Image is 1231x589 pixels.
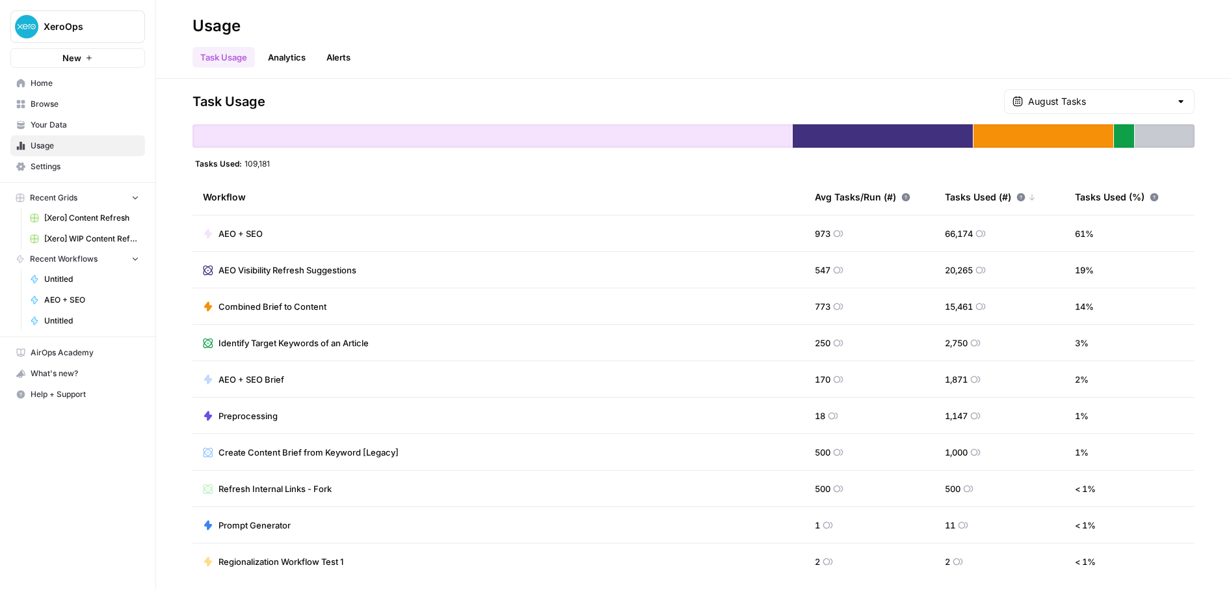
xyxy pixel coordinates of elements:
span: 66,174 [945,227,973,240]
input: August Tasks [1028,95,1171,108]
button: New [10,48,145,68]
a: Your Data [10,115,145,135]
span: Prompt Generator [218,519,291,532]
div: What's new? [11,364,144,383]
span: Untitled [44,315,139,327]
a: Settings [10,156,145,177]
span: Help + Support [31,389,139,400]
a: [Xero] Content Refresh [24,208,145,228]
span: 1,871 [945,373,968,386]
button: Help + Support [10,384,145,405]
span: 1,000 [945,446,968,459]
span: 1 % [1075,446,1089,459]
span: AEO + SEO [218,227,263,240]
span: Recent Workflows [30,253,98,265]
span: 18 [815,409,825,422]
a: Untitled [24,269,145,290]
a: Task Usage [192,47,255,68]
span: 2 % [1075,373,1089,386]
button: What's new? [10,363,145,384]
span: 15,461 [945,300,973,313]
button: Recent Grids [10,188,145,208]
a: AEO + SEO Brief [203,373,284,386]
span: 1 % [1075,409,1089,422]
span: 500 [945,482,960,495]
span: AEO + SEO Brief [218,373,284,386]
span: 250 [815,336,830,349]
a: AEO + SEO [203,227,263,240]
span: Tasks Used: [195,158,242,169]
a: Refresh Internal Links - Fork [203,482,332,495]
a: [Xero] WIP Content Refresh [24,228,145,249]
a: Untitled [24,310,145,331]
div: Tasks Used (%) [1075,179,1159,215]
span: Browse [31,98,139,110]
a: Alerts [319,47,358,68]
a: Browse [10,94,145,115]
a: Prompt Generator [203,519,291,532]
span: 61 % [1075,227,1094,240]
span: [Xero] WIP Content Refresh [44,233,139,245]
a: AirOps Academy [10,342,145,363]
span: 3 % [1075,336,1089,349]
a: AEO + SEO [24,290,145,310]
span: Identify Target Keywords of an Article [218,336,369,349]
span: Untitled [44,273,139,285]
span: 500 [815,482,830,495]
span: AEO + SEO [44,294,139,306]
span: AirOps Academy [31,347,139,359]
span: 773 [815,300,830,313]
span: [Xero] Content Refresh [44,212,139,224]
span: 2 [815,555,820,568]
span: Usage [31,140,139,152]
span: 2,750 [945,336,968,349]
a: Analytics [260,47,313,68]
div: Avg Tasks/Run (#) [815,179,910,215]
span: 547 [815,264,830,277]
span: 500 [815,446,830,459]
span: Preprocessing [218,409,278,422]
span: Home [31,77,139,89]
button: Recent Workflows [10,249,145,269]
span: Regionalization Workflow Test 1 [218,555,343,568]
span: < 1 % [1075,482,1096,495]
span: Your Data [31,119,139,131]
a: Combined Brief to Content [203,300,326,313]
span: 19 % [1075,264,1094,277]
span: < 1 % [1075,555,1096,568]
span: Combined Brief to Content [218,300,326,313]
span: 20,265 [945,264,973,277]
a: Usage [10,135,145,156]
span: 11 [945,519,955,532]
span: 170 [815,373,830,386]
span: Create Content Brief from Keyword [Legacy] [218,446,399,459]
span: Settings [31,161,139,172]
div: Usage [192,16,241,36]
a: Preprocessing [203,409,278,422]
button: Workspace: XeroOps [10,10,145,43]
a: Regionalization Workflow Test 1 [203,555,343,568]
div: Tasks Used (#) [945,179,1036,215]
div: Workflow [203,179,794,215]
span: Task Usage [192,92,265,111]
span: 1 [815,519,820,532]
span: 14 % [1075,300,1094,313]
span: 109,181 [245,158,270,169]
span: Refresh Internal Links - Fork [218,482,332,495]
span: 1,147 [945,409,968,422]
span: 2 [945,555,950,568]
span: 973 [815,227,830,240]
span: AEO Visibility Refresh Suggestions [218,264,356,277]
a: Home [10,73,145,94]
span: New [62,51,81,64]
span: Recent Grids [30,192,77,204]
span: < 1 % [1075,519,1096,532]
span: XeroOps [44,20,122,33]
img: XeroOps Logo [15,15,38,38]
